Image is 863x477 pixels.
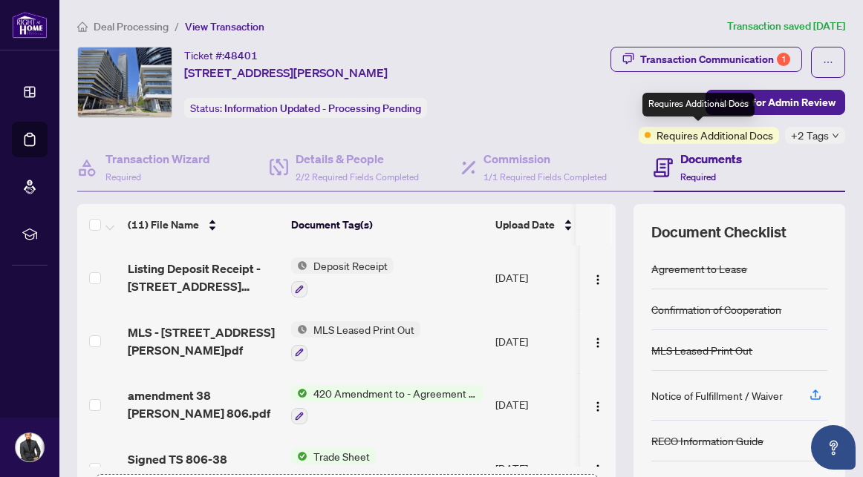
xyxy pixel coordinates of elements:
th: Upload Date [489,204,590,246]
span: ellipsis [823,57,833,68]
img: Logo [592,401,604,412]
span: View Transaction [185,20,264,33]
img: Status Icon [291,257,307,274]
th: (11) File Name [122,204,285,246]
img: Status Icon [291,321,307,338]
span: +2 Tags [791,127,829,144]
td: [DATE] [489,373,590,437]
img: Status Icon [291,385,307,401]
span: (11) File Name [128,217,199,233]
button: Open asap [811,425,856,470]
img: Status Icon [291,448,307,464]
div: RECO Information Guide [651,432,763,449]
span: [STREET_ADDRESS][PERSON_NAME] [184,64,388,82]
div: Notice of Fulfillment / Waiver [651,387,783,404]
img: Logo [592,274,604,286]
span: 48401 [224,49,258,62]
img: Logo [592,464,604,476]
img: Logo [592,337,604,349]
div: Requires Additional Docs [642,93,755,116]
img: logo [12,11,48,39]
span: MLS Leased Print Out [307,321,420,338]
span: Trade Sheet [307,448,376,464]
span: MLS - [STREET_ADDRESS][PERSON_NAME]pdf [128,323,279,359]
button: Logo [586,329,610,353]
button: Update for Admin Review [706,90,845,115]
div: 1 [777,53,790,66]
button: Logo [586,266,610,289]
span: home [77,22,88,32]
th: Document Tag(s) [285,204,489,246]
span: Listing Deposit Receipt - [STREET_ADDRESS][PERSON_NAME]pdf [128,260,279,295]
span: 420 Amendment to - Agreement to Lease - Residential [307,385,483,401]
span: Deposit Receipt [307,257,394,274]
h4: Documents [680,150,742,168]
div: Ticket #: [184,47,258,64]
span: Deal Processing [94,20,169,33]
span: Information Updated - Processing Pending [224,102,421,115]
div: MLS Leased Print Out [651,342,752,358]
img: IMG-W12302457_1.jpg [78,47,172,117]
div: Status: [184,98,427,118]
span: Requires Additional Docs [657,127,773,143]
span: Document Checklist [651,222,787,243]
span: Required [105,171,141,182]
button: Status IconMLS Leased Print Out [291,321,420,361]
span: Required [680,171,716,182]
h4: Commission [483,150,607,168]
h4: Details & People [296,150,419,168]
span: amendment 38 [PERSON_NAME] 806.pdf [128,386,279,422]
button: Transaction Communication1 [610,47,802,72]
td: [DATE] [489,246,590,309]
div: Agreement to Lease [651,260,747,277]
td: [DATE] [489,309,590,373]
article: Transaction saved [DATE] [727,18,845,35]
div: Transaction Communication [640,47,790,71]
span: down [832,132,839,139]
div: Confirmation of Cooperation [651,301,781,318]
button: Logo [586,392,610,416]
img: Profile Icon [16,433,44,461]
h4: Transaction Wizard [105,150,210,168]
button: Status IconDeposit Receipt [291,257,394,297]
span: 2/2 Required Fields Completed [296,171,419,182]
span: 1/1 Required Fields Completed [483,171,607,182]
span: Upload Date [495,217,555,233]
button: Status Icon420 Amendment to - Agreement to Lease - Residential [291,385,483,425]
li: / [175,18,179,35]
span: Update for Admin Review [715,91,836,114]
